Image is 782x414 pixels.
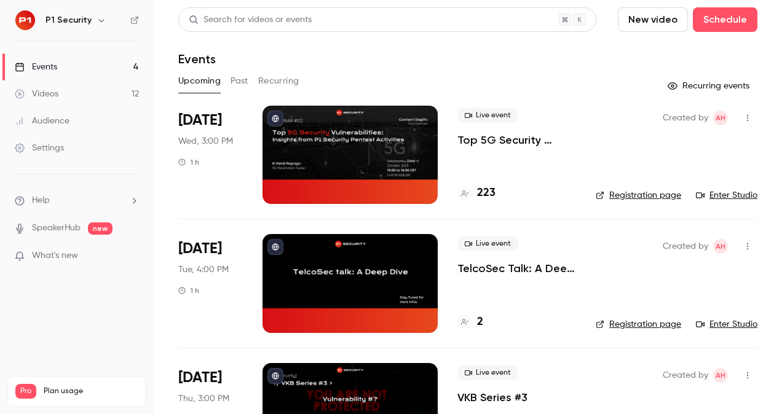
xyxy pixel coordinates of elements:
[15,61,57,73] div: Events
[663,239,708,254] span: Created by
[663,368,708,383] span: Created by
[696,189,757,201] a: Enter Studio
[15,384,36,399] span: Pro
[44,386,138,396] span: Plan usage
[457,236,518,251] span: Live event
[178,368,222,388] span: [DATE]
[693,7,757,32] button: Schedule
[596,189,681,201] a: Registration page
[178,286,199,295] div: 1 h
[696,318,757,330] a: Enter Studio
[457,108,518,123] span: Live event
[32,249,78,262] span: What's new
[15,142,64,154] div: Settings
[32,194,50,207] span: Help
[457,314,483,330] a: 2
[189,14,312,26] div: Search for videos or events
[596,318,681,330] a: Registration page
[178,52,216,66] h1: Events
[258,71,299,91] button: Recurring
[477,314,483,330] h4: 2
[716,239,725,254] span: AH
[457,185,496,201] a: 223
[178,71,221,91] button: Upcoming
[178,111,222,130] span: [DATE]
[178,135,233,147] span: Wed, 3:00 PM
[15,88,58,100] div: Videos
[88,222,113,235] span: new
[713,368,728,383] span: Amine Hayad
[663,111,708,125] span: Created by
[15,194,139,207] li: help-dropdown-opener
[45,14,92,26] h6: P1 Security
[178,239,222,259] span: [DATE]
[716,111,725,125] span: AH
[178,264,229,276] span: Tue, 4:00 PM
[477,185,496,201] h4: 223
[32,222,81,235] a: SpeakerHub
[15,115,69,127] div: Audience
[231,71,248,91] button: Past
[713,111,728,125] span: Amine Hayad
[457,133,576,147] a: Top 5G Security Vulnerabilities: Insights from P1 Security Pentest Activities
[178,234,243,332] div: Nov 11 Tue, 4:00 PM (Europe/Paris)
[457,261,576,276] a: TelcoSec Talk: A Deep Dive
[457,390,527,405] a: VKB Series #3
[713,239,728,254] span: Amine Hayad
[716,368,725,383] span: AH
[178,157,199,167] div: 1 h
[662,76,757,96] button: Recurring events
[618,7,688,32] button: New video
[178,393,229,405] span: Thu, 3:00 PM
[178,106,243,204] div: Oct 22 Wed, 3:00 PM (Europe/Paris)
[15,10,35,30] img: P1 Security
[457,365,518,380] span: Live event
